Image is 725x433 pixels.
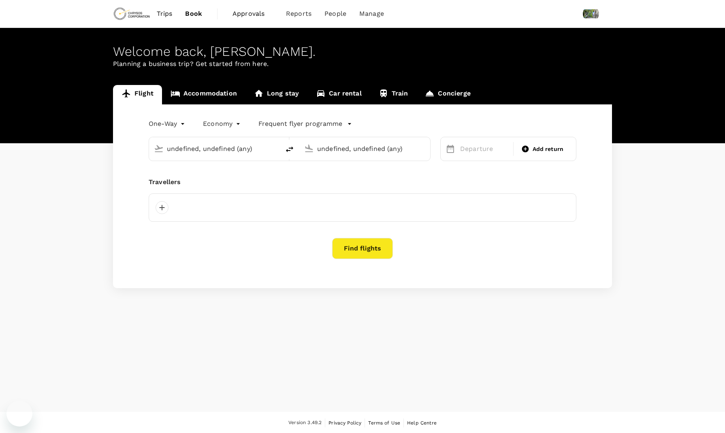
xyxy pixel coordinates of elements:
[203,117,242,130] div: Economy
[167,142,263,155] input: Depart from
[368,418,400,427] a: Terms of Use
[583,6,599,22] img: Darshankumar Patel
[6,401,32,427] iframe: Button to launch messaging window
[370,85,417,104] a: Train
[162,85,245,104] a: Accommodation
[185,9,202,19] span: Book
[113,44,612,59] div: Welcome back , [PERSON_NAME] .
[328,418,361,427] a: Privacy Policy
[307,85,370,104] a: Car rental
[286,9,311,19] span: Reports
[328,420,361,426] span: Privacy Policy
[407,418,437,427] a: Help Centre
[245,85,307,104] a: Long stay
[460,144,508,154] p: Departure
[359,9,384,19] span: Manage
[332,238,393,259] button: Find flights
[149,117,187,130] div: One-Way
[317,142,413,155] input: Going to
[232,9,273,19] span: Approvals
[416,85,479,104] a: Concierge
[424,148,426,149] button: Open
[157,9,173,19] span: Trips
[113,59,612,69] p: Planning a business trip? Get started from here.
[258,119,352,129] button: Frequent flyer programme
[324,9,346,19] span: People
[274,148,276,149] button: Open
[258,119,342,129] p: Frequent flyer programme
[288,419,322,427] span: Version 3.49.2
[368,420,400,426] span: Terms of Use
[533,145,564,153] span: Add return
[113,85,162,104] a: Flight
[280,140,299,159] button: delete
[113,5,150,23] img: Chrysos Corporation
[149,177,576,187] div: Travellers
[407,420,437,426] span: Help Centre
